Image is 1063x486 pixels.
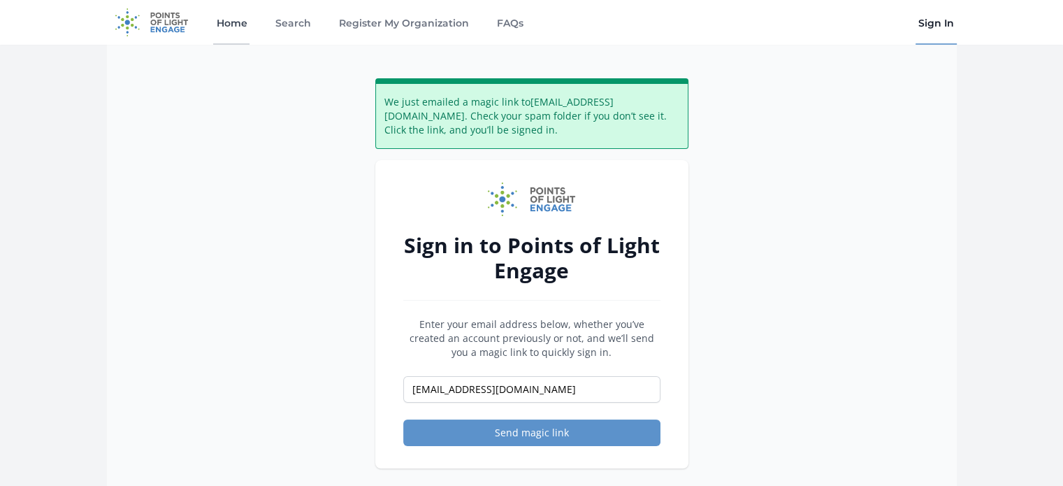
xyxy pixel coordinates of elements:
[403,317,660,359] p: Enter your email address below, whether you’ve created an account previously or not, and we’ll se...
[403,376,660,403] input: Email address
[375,78,688,149] div: We just emailed a magic link to [EMAIL_ADDRESS][DOMAIN_NAME] . Check your spam folder if you don’...
[488,183,576,216] img: Points of Light Engage logo
[403,420,660,446] button: Send magic link
[403,233,660,283] h2: Sign in to Points of Light Engage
